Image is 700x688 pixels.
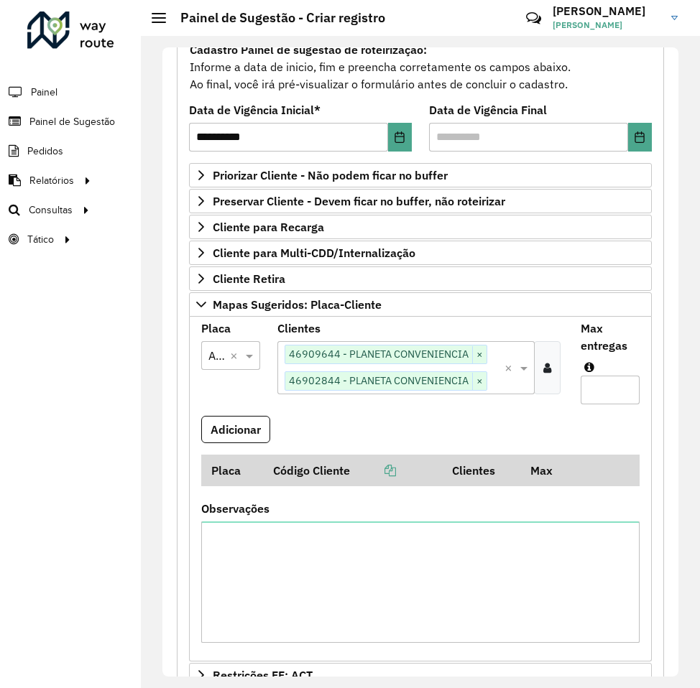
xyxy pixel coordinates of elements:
[213,195,505,207] span: Preservar Cliente - Devem ficar no buffer, não roteirizar
[189,215,652,239] a: Cliente para Recarga
[213,273,285,284] span: Cliente Retira
[505,359,517,376] span: Clear all
[521,455,579,485] th: Max
[553,4,660,18] h3: [PERSON_NAME]
[213,299,382,310] span: Mapas Sugeridos: Placa-Cliente
[189,40,652,93] div: Informe a data de inicio, fim e preencha corretamente os campos abaixo. Ao final, você irá pré-vi...
[189,317,652,662] div: Mapas Sugeridos: Placa-Cliente
[189,266,652,291] a: Cliente Retira
[189,663,652,687] a: Restrições FF: ACT
[584,361,594,373] em: Máximo de clientes que serão colocados na mesma rota com os clientes informados
[350,463,396,478] a: Copiar
[213,169,448,181] span: Priorizar Cliente - Não podem ficar no buffer
[189,189,652,213] a: Preservar Cliente - Devem ficar no buffer, não roteirizar
[472,373,487,390] span: ×
[27,232,54,247] span: Tático
[518,3,549,34] a: Contato Rápido
[472,346,487,363] span: ×
[285,345,472,363] span: 46909644 - PLANETA CONVENIENCIA
[263,455,442,485] th: Código Cliente
[277,320,321,337] label: Clientes
[189,241,652,265] a: Cliente para Multi-CDD/Internalização
[442,455,521,485] th: Clientes
[581,320,640,354] label: Max entregas
[213,669,313,681] span: Restrições FF: ACT
[553,19,660,32] span: [PERSON_NAME]
[189,163,652,187] a: Priorizar Cliente - Não podem ficar no buffer
[213,247,415,259] span: Cliente para Multi-CDD/Internalização
[31,85,57,100] span: Painel
[29,173,74,188] span: Relatórios
[213,221,324,233] span: Cliente para Recarga
[29,114,115,129] span: Painel de Sugestão
[201,416,270,443] button: Adicionar
[201,500,270,517] label: Observações
[27,144,63,159] span: Pedidos
[190,42,427,57] strong: Cadastro Painel de sugestão de roteirização:
[166,10,385,26] h2: Painel de Sugestão - Criar registro
[285,372,472,389] span: 46902844 - PLANETA CONVENIENCIA
[201,455,263,485] th: Placa
[29,203,73,218] span: Consultas
[201,320,231,337] label: Placa
[230,347,242,364] span: Clear all
[189,101,321,118] label: Data de Vigência Inicial
[429,101,547,118] label: Data de Vigência Final
[628,123,652,152] button: Choose Date
[388,123,412,152] button: Choose Date
[189,292,652,317] a: Mapas Sugeridos: Placa-Cliente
